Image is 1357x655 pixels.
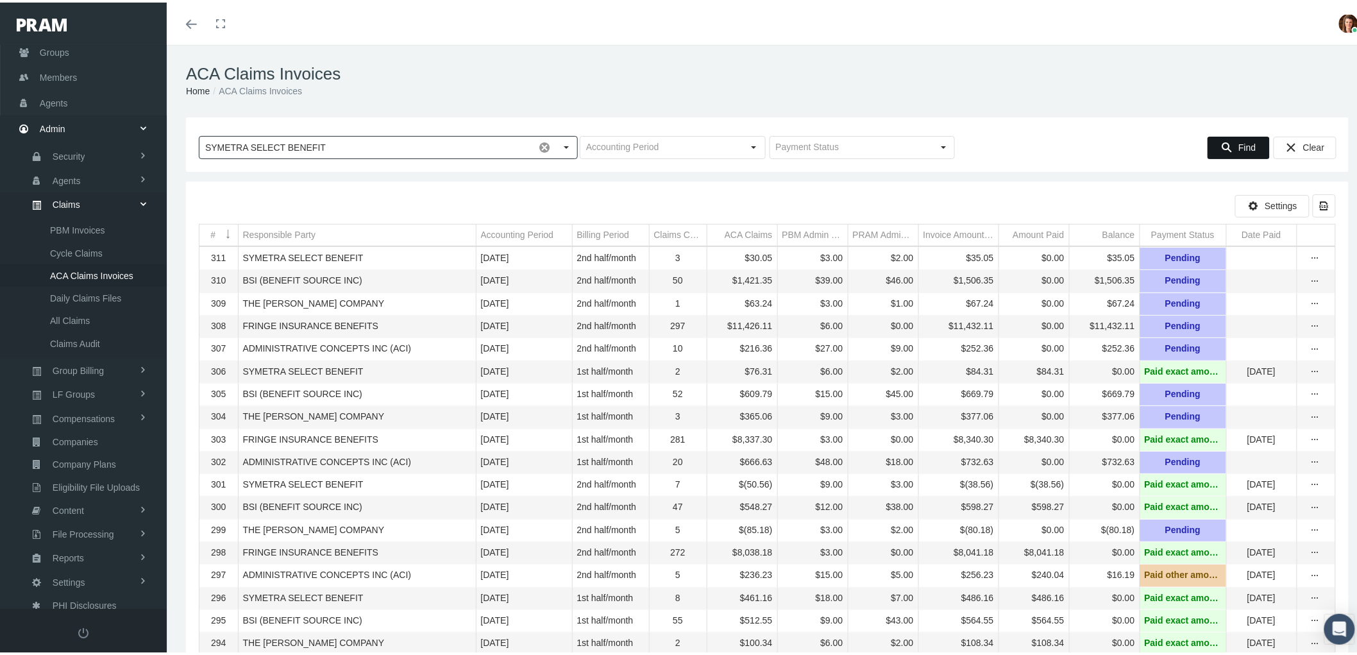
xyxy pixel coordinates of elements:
div: Data grid toolbar [199,192,1336,215]
div: $76.31 [712,363,773,375]
td: 2nd half/month [572,540,649,562]
div: PBM Admin Fee [782,226,843,239]
td: Pending [1140,448,1226,471]
td: [DATE] [1226,540,1297,562]
td: [DATE] [1226,630,1297,652]
td: SYMETRA SELECT BENEFIT [238,472,476,494]
td: 300 [199,494,238,516]
div: $0.00 [1004,318,1065,330]
div: Show Invoice actions [1305,544,1326,557]
td: [DATE] [476,516,572,539]
td: 2nd half/month [572,336,649,358]
div: Show Invoice actions [1305,522,1326,534]
span: File Processing [53,521,114,543]
td: [DATE] [476,268,572,290]
td: 1st half/month [572,584,649,607]
td: Pending [1140,404,1226,426]
h1: ACA Claims Invoices [186,62,1349,81]
div: $669.79 [923,386,994,398]
div: $67.24 [1074,295,1135,307]
div: more [1305,409,1326,421]
div: $8,340.30 [923,431,994,443]
td: THE [PERSON_NAME] COMPANY [238,404,476,426]
span: Companies [53,429,98,450]
div: Show Invoice actions [1305,498,1326,511]
div: Payment Status [1151,226,1215,239]
div: Select [932,134,954,156]
div: Show Invoice actions [1305,272,1326,285]
div: $46.00 [853,272,914,284]
div: $67.24 [923,295,994,307]
div: $548.27 [712,498,773,511]
td: 1st half/month [572,630,649,652]
td: 294 [199,630,238,652]
div: Show Invoice actions [1305,363,1326,376]
td: 298 [199,540,238,562]
td: 302 [199,448,238,471]
div: $0.00 [1004,454,1065,466]
td: ADMINISTRATIVE CONCEPTS INC (ACI) [238,448,476,471]
td: 2nd half/month [572,245,649,268]
div: Billing Period [577,226,630,239]
div: $377.06 [923,408,994,420]
td: 1st half/month [572,380,649,403]
td: [DATE] [1226,472,1297,494]
div: $2.00 [853,363,914,375]
span: PBM Invoices [50,217,105,239]
span: LF Groups [53,381,95,403]
span: PHI Disclosures [53,592,117,614]
div: $216.36 [712,340,773,352]
td: Column Claims Count [649,222,707,244]
div: $8,038.18 [712,544,773,556]
div: $252.36 [923,340,994,352]
div: ACA Claims [725,226,773,239]
td: FRINGE INSURANCE BENEFITS [238,426,476,448]
td: Column Responsible Party [238,222,476,244]
td: [DATE] [476,336,572,358]
div: Amount Paid [1013,226,1064,239]
td: 5 [649,562,707,584]
td: BSI (BENEFIT SOURCE INC) [238,494,476,516]
td: ADMINISTRATIVE CONCEPTS INC (ACI) [238,336,476,358]
td: FRINGE INSURANCE BENEFITS [238,540,476,562]
td: [DATE] [1226,358,1297,380]
td: [DATE] [476,426,572,448]
td: 299 [199,516,238,539]
div: $609.79 [712,386,773,398]
td: SYMETRA SELECT BENEFIT [238,358,476,380]
div: Show Invoice actions [1305,386,1326,398]
td: 308 [199,313,238,336]
td: 1st half/month [572,358,649,380]
div: Invoice Amount Due [923,226,994,239]
div: $(50.56) [712,476,773,488]
div: $3.00 [782,431,843,443]
td: 1st half/month [572,448,649,471]
td: Pending [1140,245,1226,268]
div: $0.00 [1004,340,1065,352]
td: 310 [199,268,238,290]
td: 50 [649,268,707,290]
td: 2nd half/month [572,313,649,336]
div: $45.00 [853,386,914,398]
div: $3.00 [853,476,914,488]
td: 2nd half/month [572,268,649,290]
div: Show Invoice actions [1305,295,1326,308]
div: PRAM Admin Fee [853,226,914,239]
td: Column ACA Claims [707,222,777,244]
td: [DATE] [476,380,572,403]
td: [DATE] [476,584,572,607]
div: more [1305,318,1326,330]
td: Column Payment Status [1140,222,1226,244]
div: $1,421.35 [712,272,773,284]
div: Show Invoice actions [1305,250,1326,262]
div: $377.06 [1074,408,1135,420]
td: 272 [649,540,707,562]
td: Column Billing Period [572,222,649,244]
div: $0.00 [1074,498,1135,511]
div: $12.00 [782,498,843,511]
div: more [1305,612,1326,625]
div: $9.00 [782,408,843,420]
div: Select [743,134,765,156]
td: 2nd half/month [572,562,649,584]
div: $6.00 [782,318,843,330]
